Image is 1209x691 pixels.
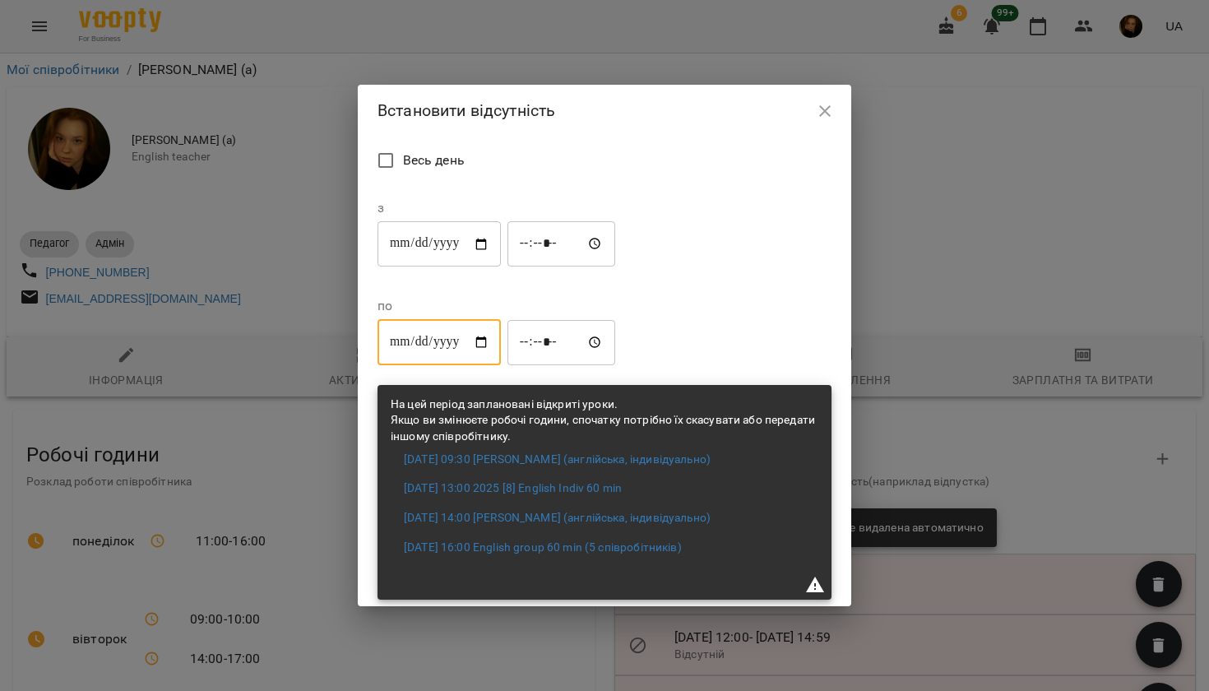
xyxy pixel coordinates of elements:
span: На цей період заплановані відкриті уроки. Якщо ви змінюєте робочі години, спочатку потрібно їх ск... [391,397,815,443]
h2: Встановити відсутність [378,98,831,123]
a: [DATE] 09:30 [PERSON_NAME] (англійська, індивідуально) [404,452,711,468]
span: Весь день [403,151,465,170]
label: з [378,202,615,215]
a: [DATE] 16:00 English group 60 min (5 співробітників) [404,540,682,556]
a: [DATE] 13:00 2025 [8] English Indiv 60 min [404,480,622,497]
a: [DATE] 14:00 [PERSON_NAME] (англійська, індивідуально) [404,510,711,526]
label: по [378,299,615,313]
